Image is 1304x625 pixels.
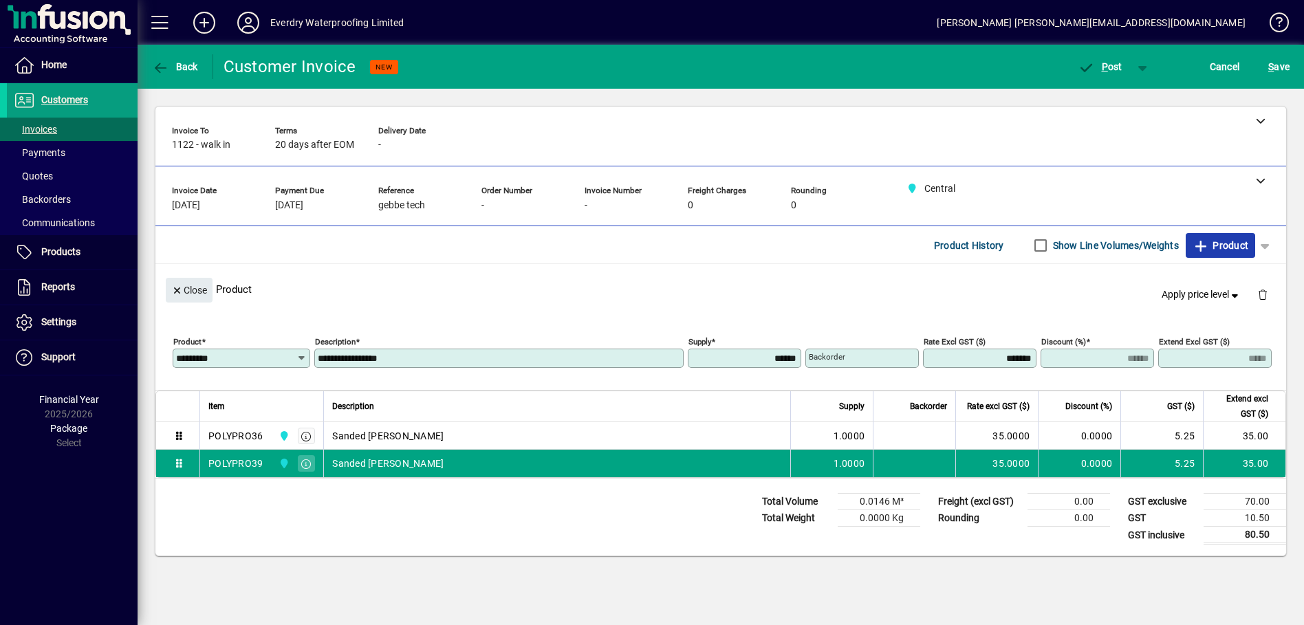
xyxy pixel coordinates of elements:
span: Supply [839,399,865,414]
span: Sanded [PERSON_NAME] [332,457,444,470]
mat-label: Rate excl GST ($) [924,337,986,347]
span: 20 days after EOM [275,140,354,151]
td: 35.00 [1203,422,1285,450]
td: 80.50 [1204,527,1286,544]
span: GST ($) [1167,399,1195,414]
span: Back [152,61,198,72]
div: POLYPRO36 [208,429,263,443]
span: Extend excl GST ($) [1212,391,1268,421]
span: Item [208,399,225,414]
td: Total Weight [755,510,838,527]
mat-label: Discount (%) [1041,337,1086,347]
mat-label: Product [173,337,202,347]
button: Product History [928,233,1010,258]
span: 1122 - walk in [172,140,230,151]
td: GST [1121,510,1204,527]
span: ave [1268,56,1290,78]
button: Apply price level [1156,283,1247,307]
div: [PERSON_NAME] [PERSON_NAME][EMAIL_ADDRESS][DOMAIN_NAME] [937,12,1246,34]
app-page-header-button: Close [162,283,216,296]
span: Reports [41,281,75,292]
span: 1.0000 [834,429,865,443]
div: 35.0000 [964,457,1030,470]
button: Delete [1246,278,1279,311]
td: Freight (excl GST) [931,494,1028,510]
span: ost [1078,61,1122,72]
a: Reports [7,270,138,305]
button: Add [182,10,226,35]
span: Package [50,423,87,434]
span: 0 [688,200,693,211]
td: 5.25 [1120,450,1203,477]
td: 5.25 [1120,422,1203,450]
a: Support [7,340,138,375]
app-page-header-button: Back [138,54,213,79]
span: Apply price level [1162,287,1241,302]
span: Invoices [14,124,57,135]
span: NEW [376,63,393,72]
td: 0.0000 Kg [838,510,920,527]
span: - [481,200,484,211]
button: Save [1265,54,1293,79]
span: gebbe tech [378,200,425,211]
button: Close [166,278,213,303]
a: Quotes [7,164,138,188]
a: Settings [7,305,138,340]
td: 70.00 [1204,494,1286,510]
td: 10.50 [1204,510,1286,527]
span: Communications [14,217,95,228]
span: Home [41,59,67,70]
div: POLYPRO39 [208,457,263,470]
span: Cancel [1210,56,1240,78]
td: GST exclusive [1121,494,1204,510]
span: Central [275,456,291,471]
a: Payments [7,141,138,164]
td: Total Volume [755,494,838,510]
button: Post [1071,54,1129,79]
span: Products [41,246,80,257]
label: Show Line Volumes/Weights [1050,239,1179,252]
a: Products [7,235,138,270]
span: [DATE] [172,200,200,211]
span: Payments [14,147,65,158]
span: 0 [791,200,796,211]
a: Home [7,48,138,83]
mat-label: Extend excl GST ($) [1159,337,1230,347]
mat-label: Description [315,337,356,347]
a: Communications [7,211,138,234]
button: Back [149,54,202,79]
span: Support [41,351,76,362]
td: 35.00 [1203,450,1285,477]
span: 1.0000 [834,457,865,470]
mat-label: Backorder [809,352,845,362]
span: - [585,200,587,211]
td: 0.0146 M³ [838,494,920,510]
app-page-header-button: Delete [1246,288,1279,300]
span: Settings [41,316,76,327]
span: Customers [41,94,88,105]
span: Quotes [14,171,53,182]
span: Central [275,428,291,443]
div: Everdry Waterproofing Limited [270,12,404,34]
td: 0.00 [1028,510,1110,527]
td: GST inclusive [1121,527,1204,544]
td: 0.0000 [1038,450,1120,477]
span: Description [332,399,374,414]
span: - [378,140,381,151]
span: Product History [934,234,1004,256]
span: Close [171,279,207,302]
span: Discount (%) [1065,399,1112,414]
div: 35.0000 [964,429,1030,443]
span: P [1102,61,1108,72]
td: 0.0000 [1038,422,1120,450]
span: S [1268,61,1274,72]
span: [DATE] [275,200,303,211]
a: Invoices [7,118,138,141]
button: Cancel [1206,54,1243,79]
span: Backorders [14,194,71,205]
div: Product [155,264,1286,314]
button: Profile [226,10,270,35]
span: Backorder [910,399,947,414]
div: Customer Invoice [224,56,356,78]
a: Knowledge Base [1259,3,1287,47]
